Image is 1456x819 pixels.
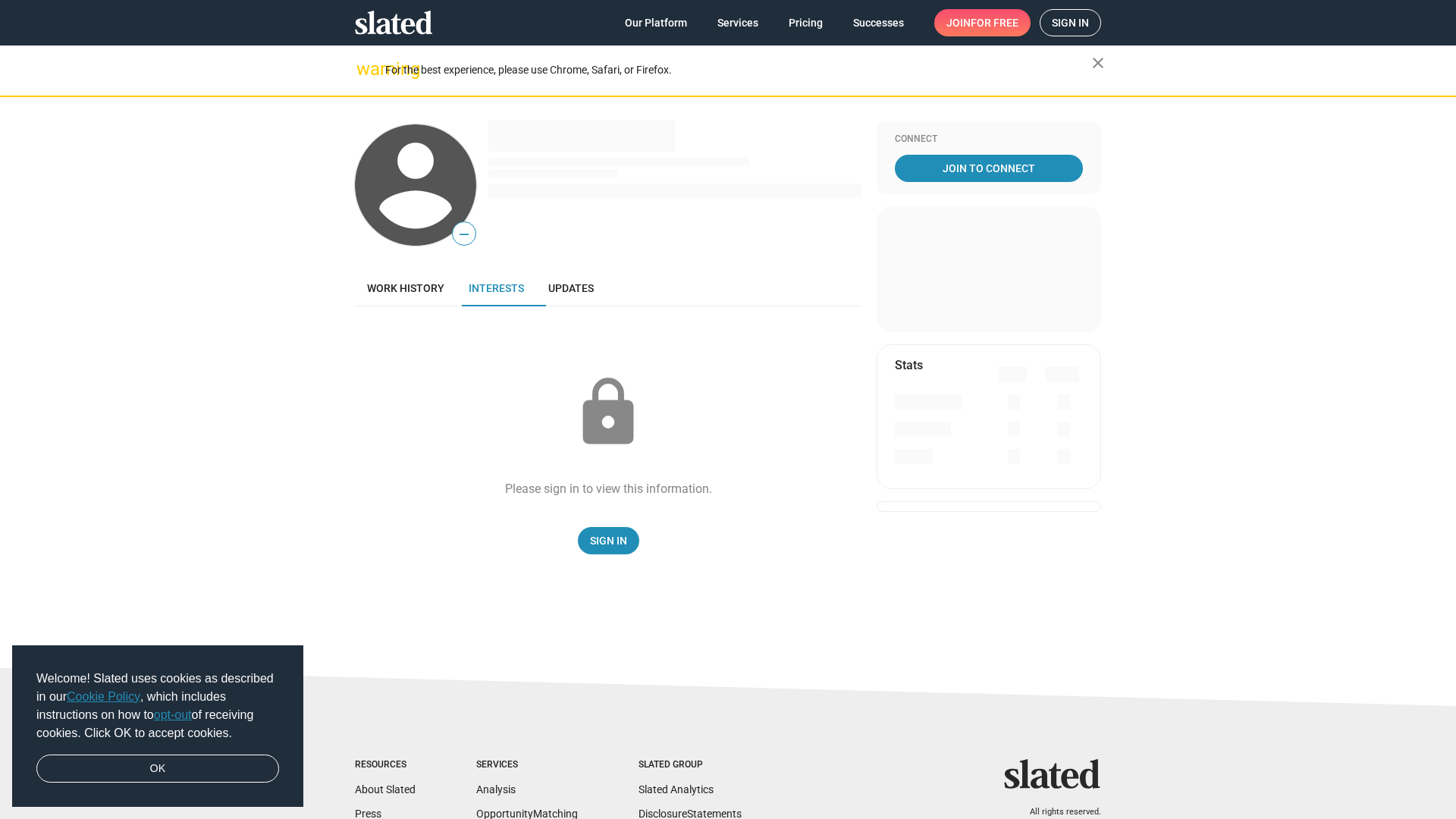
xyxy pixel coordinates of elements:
a: Cookie Policy [67,690,140,703]
a: Sign In [578,527,639,554]
span: Interests [469,282,524,294]
span: Pricing [789,9,823,36]
a: About Slated [355,783,416,795]
span: Work history [367,282,444,294]
span: Sign in [1052,10,1089,36]
span: Our Platform [625,9,687,36]
a: Our Platform [613,9,699,36]
span: Services [717,9,758,36]
span: Join [946,9,1018,36]
span: — [453,224,475,244]
div: cookieconsent [12,645,303,808]
a: Joinfor free [934,9,1031,36]
a: Successes [841,9,916,36]
span: Join To Connect [898,155,1080,182]
span: Welcome! Slated uses cookies as described in our , which includes instructions on how to of recei... [36,670,279,742]
a: opt-out [154,708,192,721]
div: Please sign in to view this information. [505,481,712,497]
mat-card-title: Stats [895,357,923,373]
a: Work history [355,270,457,306]
a: Interests [457,270,536,306]
div: Slated Group [639,759,742,771]
div: Resources [355,759,416,771]
span: for free [971,9,1018,36]
a: Services [705,9,770,36]
mat-icon: warning [356,60,375,78]
div: Services [476,759,578,771]
mat-icon: close [1089,54,1107,72]
span: Successes [853,9,904,36]
a: Slated Analytics [639,783,714,795]
a: Sign in [1040,9,1101,36]
a: dismiss cookie message [36,755,279,783]
a: Join To Connect [895,155,1083,182]
a: Pricing [777,9,835,36]
a: Analysis [476,783,516,795]
span: Updates [548,282,594,294]
div: For the best experience, please use Chrome, Safari, or Firefox. [385,60,1092,80]
span: Sign In [590,527,627,554]
mat-icon: lock [570,375,646,450]
div: Connect [895,133,1083,146]
a: Updates [536,270,606,306]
